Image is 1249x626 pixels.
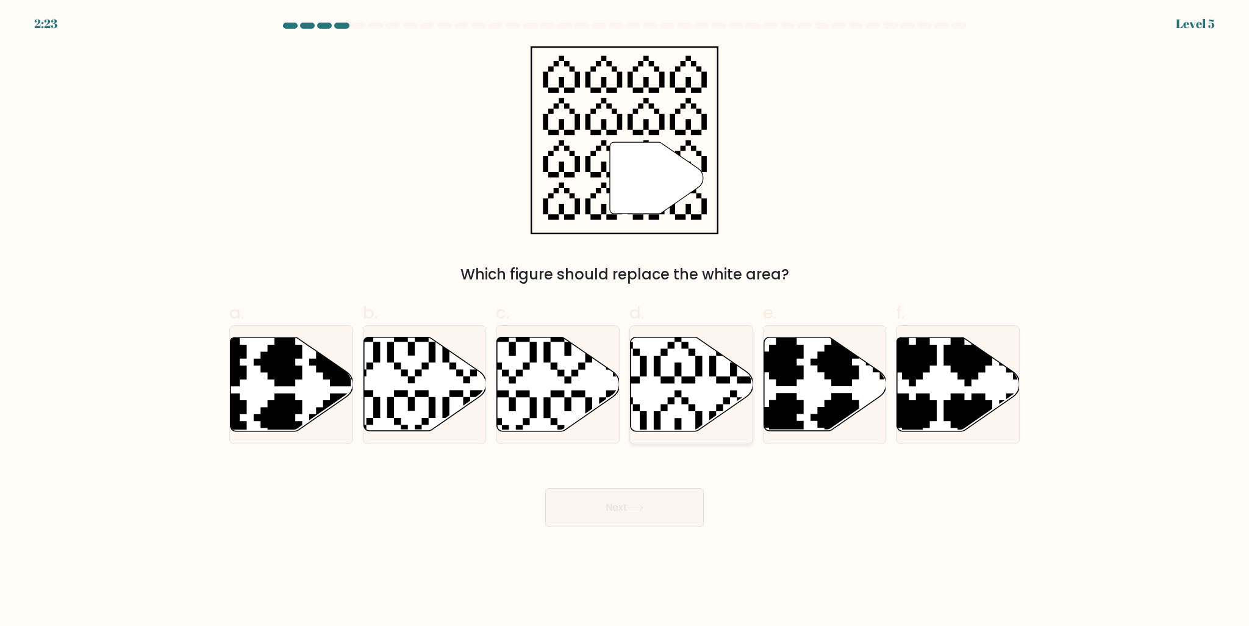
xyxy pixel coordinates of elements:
span: b. [363,301,378,325]
span: f. [896,301,904,325]
span: e. [763,301,776,325]
span: d. [629,301,644,325]
div: 2:23 [34,15,57,33]
div: Which figure should replace the white area? [237,264,1012,286]
button: Next [545,488,704,527]
span: a. [229,301,244,325]
div: Level 5 [1176,15,1215,33]
span: c. [496,301,509,325]
g: " [610,142,703,214]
